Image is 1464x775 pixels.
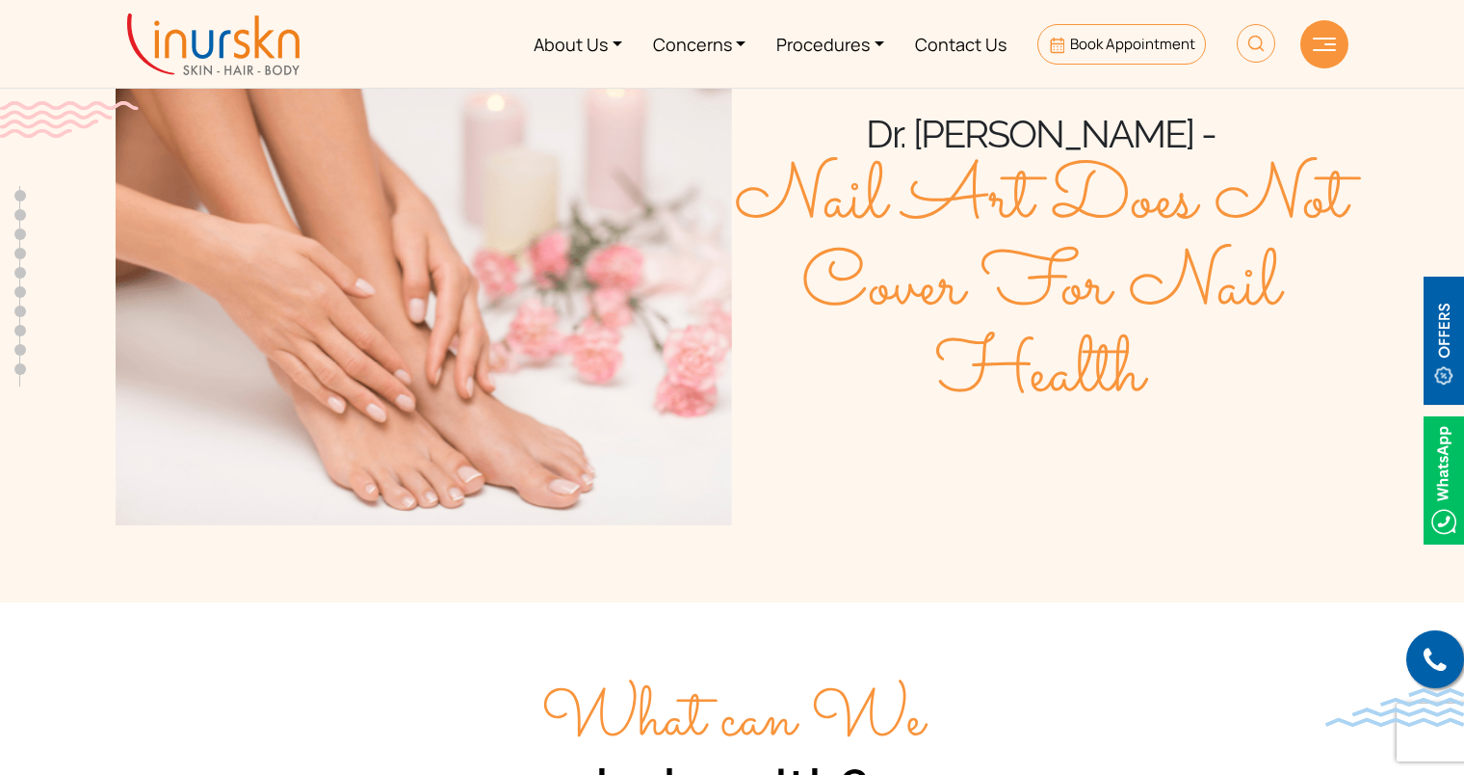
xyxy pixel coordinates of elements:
[1070,34,1195,54] span: Book Appointment
[638,8,762,80] a: Concerns
[1037,24,1206,65] a: Book Appointment
[127,13,300,75] img: inurskn-logo
[541,670,924,771] span: What can We
[732,158,1348,418] h1: Nail Art Does Not Cover For Nail Health
[518,8,638,80] a: About Us
[943,445,1147,488] a: Book Appointmentorange-arrow
[1237,24,1275,63] img: HeaderSearch
[1424,468,1464,490] a: Whatsappicon
[1424,277,1464,405] img: offerBt
[1424,416,1464,545] img: Whatsappicon
[1100,462,1121,473] img: orange-arrow
[900,8,1022,80] a: Contact Us
[761,8,900,80] a: Procedures
[116,77,732,525] img: Banner Image
[969,458,1121,475] span: Book Appointment
[1313,38,1336,51] img: hamLine.svg
[732,110,1348,158] div: Dr. [PERSON_NAME] -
